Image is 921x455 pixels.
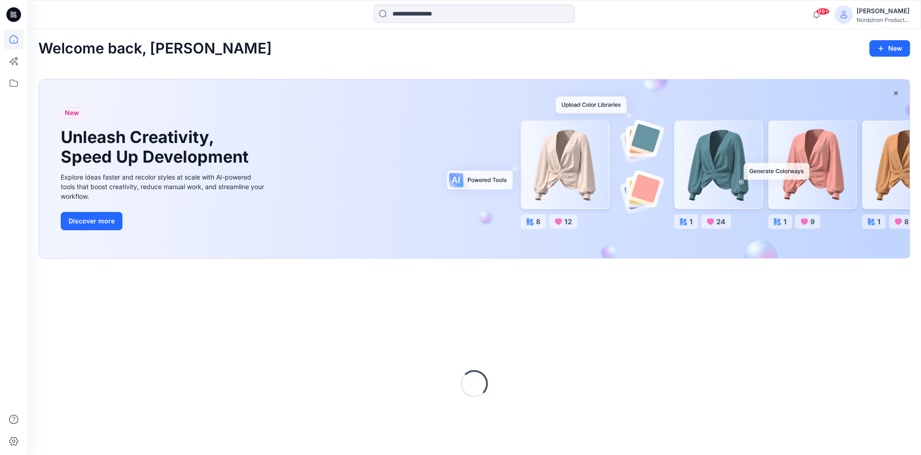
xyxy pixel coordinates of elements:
[38,40,272,57] h2: Welcome back, [PERSON_NAME]
[65,107,79,118] span: New
[840,11,847,18] svg: avatar
[816,8,830,15] span: 99+
[869,40,910,57] button: New
[61,172,266,201] div: Explore ideas faster and recolor styles at scale with AI-powered tools that boost creativity, red...
[857,5,910,16] div: [PERSON_NAME]
[857,16,910,23] div: Nordstrom Product...
[61,212,266,230] a: Discover more
[61,212,122,230] button: Discover more
[61,127,253,167] h1: Unleash Creativity, Speed Up Development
